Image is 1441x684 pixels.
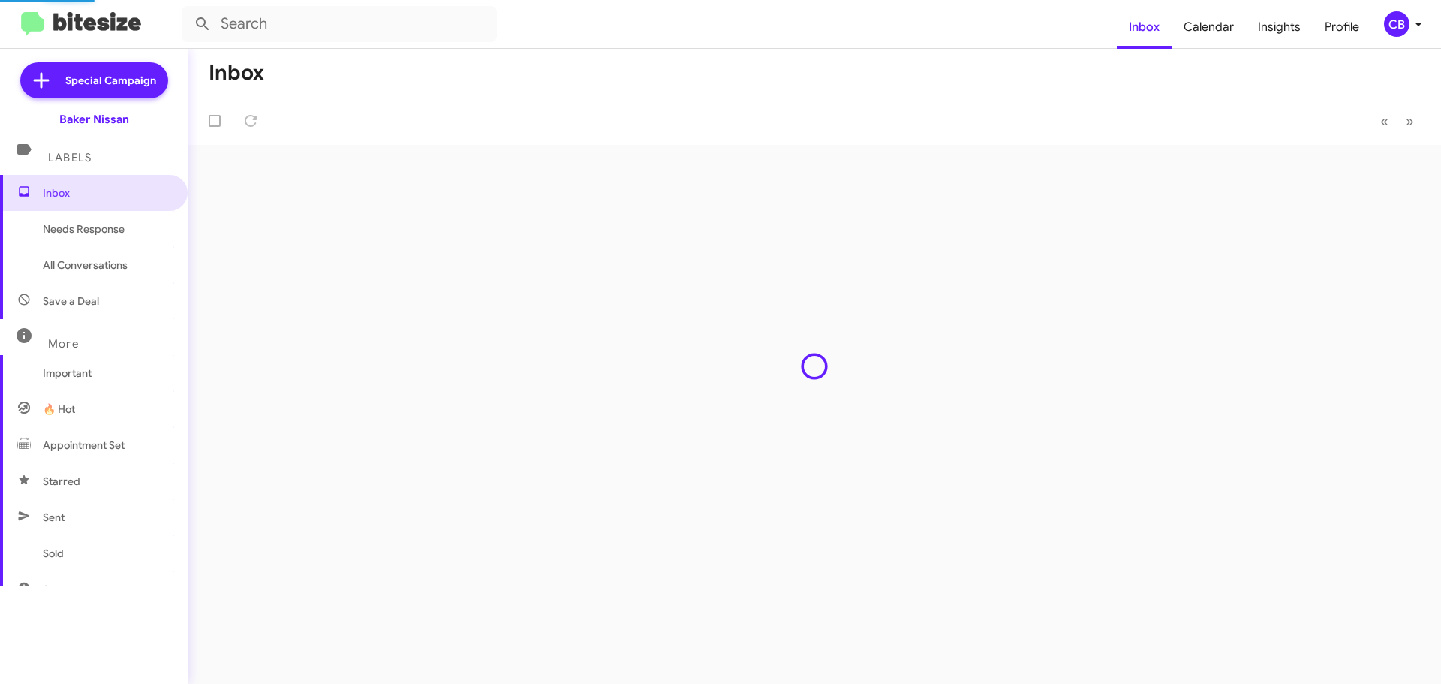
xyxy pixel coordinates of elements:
button: Previous [1371,106,1397,137]
nav: Page navigation example [1372,106,1423,137]
span: Appointment Set [43,438,125,453]
span: Needs Response [43,221,170,237]
a: Insights [1246,5,1313,49]
span: Save a Deal [43,294,99,309]
button: Next [1397,106,1423,137]
span: Inbox [43,185,170,200]
span: « [1380,112,1388,131]
span: 🔥 Hot [43,402,75,417]
div: CB [1384,11,1409,37]
span: Special Campaign [65,73,156,88]
input: Search [182,6,497,42]
a: Calendar [1172,5,1246,49]
a: Special Campaign [20,62,168,98]
span: Sold [43,546,64,561]
span: Labels [48,151,92,164]
span: Important [43,366,170,381]
button: CB [1371,11,1424,37]
span: » [1406,112,1414,131]
span: Starred [43,474,80,489]
span: All Conversations [43,258,128,273]
h1: Inbox [209,61,264,85]
a: Inbox [1117,5,1172,49]
div: Baker Nissan [59,112,129,127]
a: Profile [1313,5,1371,49]
span: More [48,337,79,351]
span: Sent [43,510,65,525]
span: Sold Responded [43,582,122,597]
